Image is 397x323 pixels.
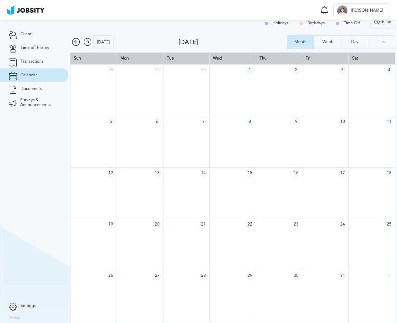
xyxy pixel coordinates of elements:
span: 29 [153,66,161,75]
span: Settings [21,303,36,308]
div: [DATE] [178,39,287,46]
span: 10 [339,118,347,126]
button: Week [314,35,341,49]
span: Transactions [21,59,43,64]
button: Filter [370,15,395,28]
span: 1 [246,66,254,75]
span: Wed [213,56,222,61]
div: [DATE] [94,36,113,49]
div: Month [291,40,310,44]
span: 7 [199,118,208,126]
span: Tue [167,56,174,61]
span: 8 [246,118,254,126]
span: 3 [339,66,347,75]
span: 30 [292,272,300,280]
div: Week [319,40,336,44]
span: 22 [246,221,254,229]
span: 27 [153,272,161,280]
div: M [337,5,347,16]
span: 17 [339,169,347,178]
span: 11 [385,118,393,126]
button: Month [287,35,314,49]
span: 20 [153,221,161,229]
span: Thu [260,56,267,61]
span: Fri [306,56,310,61]
span: 5 [107,118,115,126]
div: List [375,40,388,44]
span: 31 [339,272,347,280]
div: Day [348,40,362,44]
button: Day [341,35,368,49]
span: 21 [199,221,208,229]
span: Sat [352,56,358,61]
label: Version: [9,316,21,320]
span: Time off history [21,46,49,50]
img: ab4bad089aa723f57921c736e9817d99.png [7,5,44,15]
span: [PERSON_NAME] [347,8,386,13]
span: Client [21,32,31,37]
span: 15 [246,169,254,178]
span: Documents [21,87,42,91]
span: Mon [120,56,129,61]
div: Filter [371,15,395,29]
span: 1 [385,272,393,280]
span: 19 [107,221,115,229]
span: 4 [385,66,393,75]
span: 2 [292,66,300,75]
span: 12 [107,169,115,178]
span: 26 [107,272,115,280]
span: Calendar [21,73,37,78]
span: 29 [246,272,254,280]
span: 23 [292,221,300,229]
span: 14 [199,169,208,178]
span: 9 [292,118,300,126]
span: 28 [199,272,208,280]
span: 18 [385,169,393,178]
span: Surveys & Announcements [20,98,60,107]
span: 25 [385,221,393,229]
button: [DATE] [93,35,114,49]
span: 6 [153,118,161,126]
button: List [368,35,395,49]
button: M[PERSON_NAME] [333,3,390,17]
span: 13 [153,169,161,178]
span: 28 [107,66,115,75]
span: 16 [292,169,300,178]
span: Sun [74,56,81,61]
span: 30 [199,66,208,75]
span: 24 [339,221,347,229]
